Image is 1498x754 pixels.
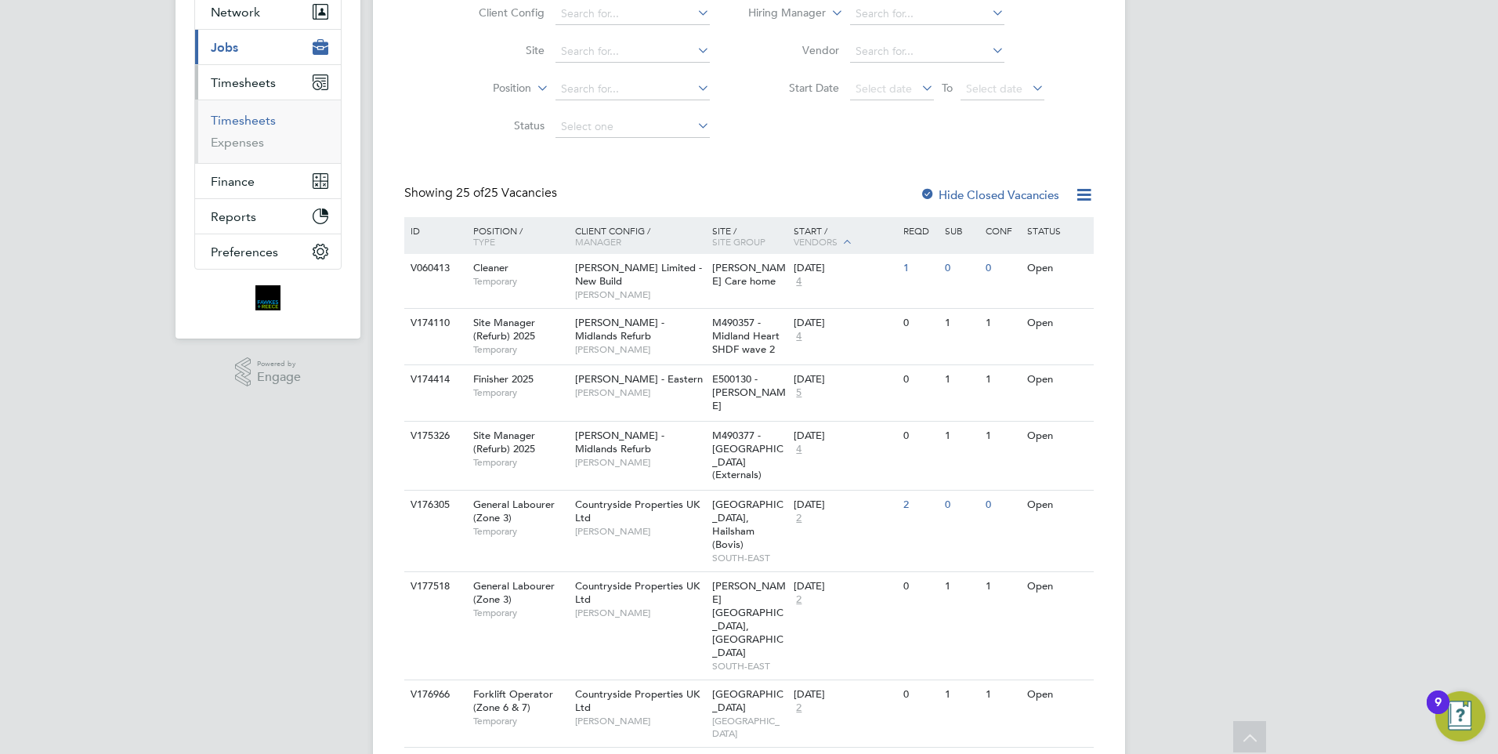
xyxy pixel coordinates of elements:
span: [PERSON_NAME] [575,456,704,469]
input: Search for... [850,3,1004,25]
div: V060413 [407,254,461,283]
div: Sub [941,217,982,244]
span: [PERSON_NAME] - Midlands Refurb [575,429,664,455]
div: Site / [708,217,791,255]
span: [PERSON_NAME] [575,343,704,356]
div: 9 [1435,702,1442,723]
span: Site Manager (Refurb) 2025 [473,316,535,343]
span: Temporary [473,275,567,288]
label: Start Date [749,81,839,95]
div: [DATE] [794,317,896,330]
span: 25 Vacancies [456,185,557,201]
label: Hiring Manager [736,5,826,21]
div: Open [1023,309,1091,338]
span: Temporary [473,525,567,538]
div: 1 [982,572,1022,601]
span: [PERSON_NAME] Limited - New Build [575,261,702,288]
input: Search for... [555,41,710,63]
span: Site Manager (Refurb) 2025 [473,429,535,455]
div: 1 [982,680,1022,709]
span: Select date [856,82,912,96]
div: Open [1023,491,1091,520]
div: 1 [982,365,1022,394]
div: 0 [899,365,940,394]
label: Position [441,81,531,96]
span: Forklift Operator (Zone 6 & 7) [473,687,553,714]
div: [DATE] [794,373,896,386]
label: Vendor [749,43,839,57]
div: V177518 [407,572,461,601]
div: 1 [982,422,1022,451]
button: Finance [195,164,341,198]
div: Open [1023,572,1091,601]
span: 2 [794,593,804,607]
a: Go to home page [194,285,342,310]
div: V176966 [407,680,461,709]
div: 0 [899,422,940,451]
div: Open [1023,365,1091,394]
div: [DATE] [794,498,896,512]
span: [PERSON_NAME] - Eastern [575,372,703,386]
span: 2 [794,701,804,715]
div: 1 [941,365,982,394]
div: Timesheets [195,100,341,163]
span: Reports [211,209,256,224]
a: Expenses [211,135,264,150]
div: 1 [982,309,1022,338]
span: General Labourer (Zone 3) [473,579,555,606]
span: [PERSON_NAME] [575,607,704,619]
span: Powered by [257,357,301,371]
span: Countryside Properties UK Ltd [575,498,700,524]
div: [DATE] [794,262,896,275]
a: Timesheets [211,113,276,128]
span: Manager [575,235,621,248]
div: V175326 [407,422,461,451]
span: 4 [794,275,804,288]
span: Temporary [473,715,567,727]
span: Network [211,5,260,20]
span: [PERSON_NAME] [575,525,704,538]
div: V174414 [407,365,461,394]
div: [DATE] [794,430,896,443]
div: 0 [982,491,1022,520]
div: Conf [982,217,1022,244]
span: Temporary [473,607,567,619]
div: 0 [899,309,940,338]
span: [PERSON_NAME] [575,288,704,301]
a: Powered byEngage [235,357,302,387]
div: Status [1023,217,1091,244]
span: [PERSON_NAME] [575,715,704,727]
button: Open Resource Center, 9 new notifications [1435,691,1485,741]
span: Engage [257,371,301,384]
input: Search for... [555,3,710,25]
label: Status [454,118,545,132]
span: Select date [966,82,1022,96]
div: 0 [982,254,1022,283]
button: Reports [195,199,341,234]
div: Client Config / [571,217,708,255]
button: Jobs [195,30,341,64]
div: Reqd [899,217,940,244]
span: [PERSON_NAME] - Midlands Refurb [575,316,664,343]
span: Temporary [473,343,567,356]
span: Temporary [473,386,567,399]
span: SOUTH-EAST [712,552,787,564]
span: 4 [794,330,804,343]
span: Countryside Properties UK Ltd [575,579,700,606]
div: 2 [899,491,940,520]
span: E500130 - [PERSON_NAME] [712,372,786,412]
span: [GEOGRAPHIC_DATA] [712,687,783,714]
div: [DATE] [794,688,896,701]
div: Open [1023,254,1091,283]
div: 0 [899,572,940,601]
input: Search for... [555,78,710,100]
span: Vendors [794,235,838,248]
span: 4 [794,443,804,456]
button: Timesheets [195,65,341,100]
div: 1 [941,572,982,601]
span: Cleaner [473,261,508,274]
div: Start / [790,217,899,256]
span: Temporary [473,456,567,469]
span: Finance [211,174,255,189]
span: General Labourer (Zone 3) [473,498,555,524]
